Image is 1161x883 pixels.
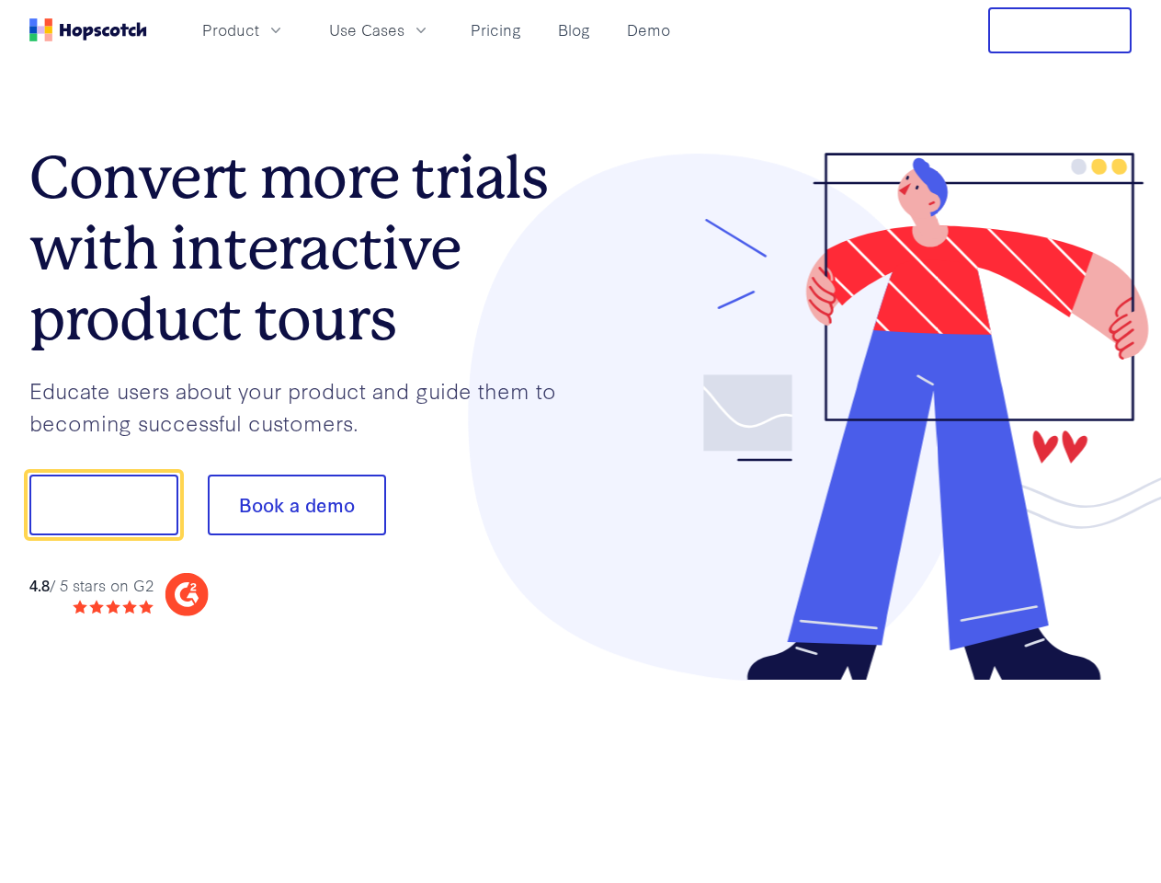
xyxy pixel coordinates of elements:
button: Product [191,15,296,45]
button: Show me! [29,475,178,535]
button: Use Cases [318,15,441,45]
strong: 4.8 [29,574,50,595]
button: Free Trial [988,7,1132,53]
a: Blog [551,15,598,45]
span: Use Cases [329,18,404,41]
h1: Convert more trials with interactive product tours [29,143,581,354]
span: Product [202,18,259,41]
button: Book a demo [208,475,386,535]
p: Educate users about your product and guide them to becoming successful customers. [29,374,581,438]
div: / 5 stars on G2 [29,574,154,597]
a: Pricing [463,15,529,45]
a: Demo [620,15,677,45]
a: Home [29,18,147,41]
